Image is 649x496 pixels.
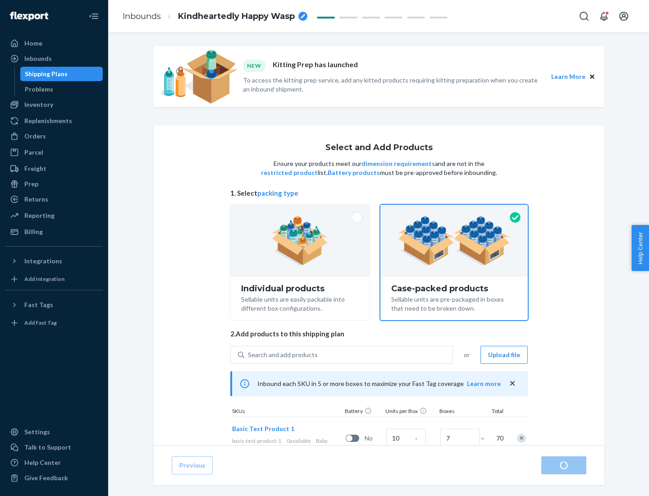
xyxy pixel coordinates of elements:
[24,473,68,482] div: Give Feedback
[5,36,103,51] a: Home
[243,60,265,72] div: NEW
[248,350,318,359] div: Search and add products
[24,39,42,48] div: Home
[384,407,438,417] div: Units per Box
[440,429,480,447] input: Number of boxes
[261,168,318,177] button: restricted product
[575,7,593,25] button: Open Search Box
[230,188,528,198] span: 1. Select
[172,456,213,474] button: Previous
[480,346,528,364] button: Upload file
[232,437,281,444] span: basic-test-product-1
[20,82,103,96] a: Problems
[24,319,57,326] div: Add Fast Tag
[5,129,103,143] a: Orders
[24,195,48,204] div: Returns
[24,116,72,125] div: Replenishments
[10,12,48,21] img: Flexport logo
[24,427,50,436] div: Settings
[391,284,517,293] div: Case-packed products
[5,208,103,223] a: Reporting
[5,97,103,112] a: Inventory
[24,458,61,467] div: Help Center
[287,437,311,444] span: 0 available
[631,225,649,271] button: Help Center
[5,440,103,455] a: Talk to Support
[5,161,103,176] a: Freight
[115,3,315,30] ol: breadcrumbs
[5,177,103,191] a: Prep
[5,145,103,160] a: Parcel
[5,455,103,470] a: Help Center
[587,72,597,82] button: Close
[257,188,298,198] button: packing type
[272,216,328,266] img: individual-pack.facf35554cb0f1810c75b2bd6df2d64e.png
[24,54,52,63] div: Inbounds
[24,443,71,452] div: Talk to Support
[24,179,38,188] div: Prep
[5,425,103,439] a: Settings
[24,148,43,157] div: Parcel
[517,434,526,443] div: Remove Item
[123,11,161,21] a: Inbounds
[481,434,490,443] span: =
[494,434,503,443] span: 70
[391,293,517,313] div: Sellable units are pre-packaged in boxes that need to be broken down.
[325,143,433,152] h1: Select and Add Products
[24,227,43,236] div: Billing
[386,429,426,447] input: Case Quantity
[232,437,342,452] div: Baby products
[24,164,46,173] div: Freight
[273,60,358,72] p: Kitting Prep has launched
[24,100,53,109] div: Inventory
[5,298,103,312] button: Fast Tags
[260,159,498,177] p: Ensure your products meet our and are not in the list. must be pre-approved before inbounding.
[230,407,343,417] div: SKUs
[5,272,103,286] a: Add Integration
[24,275,64,283] div: Add Integration
[230,371,528,396] div: Inbound each SKU in 5 or more boxes to maximize your Fast Tag coverage
[24,257,62,266] div: Integrations
[595,7,613,25] button: Open notifications
[241,284,359,293] div: Individual products
[464,350,470,359] span: or
[178,11,295,23] span: Kindheartedly Happy Wasp
[241,293,359,313] div: Sellable units are easily packable into different box configurations.
[361,159,435,168] button: dimension requirements
[5,316,103,330] a: Add Fast Tag
[615,7,633,25] button: Open account menu
[5,192,103,207] a: Returns
[24,211,55,220] div: Reporting
[232,425,294,432] span: Basic Test Product 1
[438,407,483,417] div: Boxes
[483,407,505,417] div: Total
[467,379,501,388] button: Learn more
[5,225,103,239] a: Billing
[398,216,510,266] img: case-pack.59cecea509d18c883b923b81aeac6d0b.png
[5,51,103,66] a: Inbounds
[20,67,103,81] a: Shipping Plans
[25,69,68,78] div: Shipping Plans
[25,85,53,94] div: Problems
[5,114,103,128] a: Replenishments
[24,300,53,309] div: Fast Tags
[230,329,528,339] span: 2. Add products to this shipping plan
[232,424,294,433] button: Basic Test Product 1
[243,76,543,94] p: To access the kitting prep service, add any kitted products requiring kitting preparation when yo...
[365,434,383,443] span: No
[343,407,384,417] div: Battery
[24,132,46,141] div: Orders
[5,471,103,485] button: Give Feedback
[551,72,585,82] button: Learn More
[5,254,103,268] button: Integrations
[328,168,380,177] button: Battery products
[85,7,103,25] button: Close Navigation
[508,379,517,388] button: close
